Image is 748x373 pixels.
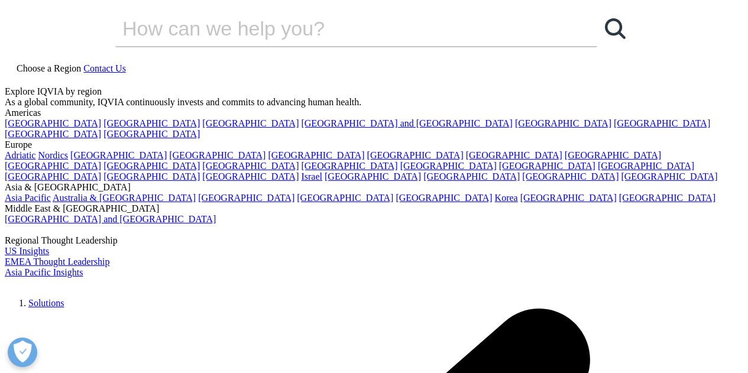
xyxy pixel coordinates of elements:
[5,129,101,139] a: [GEOGRAPHIC_DATA]
[115,11,564,46] input: Search
[202,171,299,181] a: [GEOGRAPHIC_DATA]
[565,150,661,160] a: [GEOGRAPHIC_DATA]
[5,257,109,267] a: EMEA Thought Leadership
[5,150,35,160] a: Adriatic
[202,161,299,171] a: [GEOGRAPHIC_DATA]
[466,150,562,160] a: [GEOGRAPHIC_DATA]
[5,193,51,203] a: Asia Pacific
[522,171,619,181] a: [GEOGRAPHIC_DATA]
[5,140,743,150] div: Europe
[400,161,497,171] a: [GEOGRAPHIC_DATA]
[499,161,595,171] a: [GEOGRAPHIC_DATA]
[5,203,743,214] div: Middle East & [GEOGRAPHIC_DATA]
[367,150,464,160] a: [GEOGRAPHIC_DATA]
[8,338,37,367] button: Open Preferences
[70,150,167,160] a: [GEOGRAPHIC_DATA]
[495,193,518,203] a: Korea
[5,235,743,246] div: Regional Thought Leadership
[325,171,421,181] a: [GEOGRAPHIC_DATA]
[268,150,364,160] a: [GEOGRAPHIC_DATA]
[5,182,743,193] div: Asia & [GEOGRAPHIC_DATA]
[5,214,216,224] a: [GEOGRAPHIC_DATA] and [GEOGRAPHIC_DATA]
[5,161,101,171] a: [GEOGRAPHIC_DATA]
[5,246,49,256] a: US Insights
[103,129,200,139] a: [GEOGRAPHIC_DATA]
[619,193,715,203] a: [GEOGRAPHIC_DATA]
[5,171,101,181] a: [GEOGRAPHIC_DATA]
[17,63,81,73] span: Choose a Region
[423,171,520,181] a: [GEOGRAPHIC_DATA]
[202,118,299,128] a: [GEOGRAPHIC_DATA]
[621,171,717,181] a: [GEOGRAPHIC_DATA]
[5,267,83,277] a: Asia Pacific Insights
[198,193,294,203] a: [GEOGRAPHIC_DATA]
[597,11,633,46] a: Search
[169,150,265,160] a: [GEOGRAPHIC_DATA]
[5,86,743,97] div: Explore IQVIA by region
[83,63,126,73] a: Contact Us
[103,161,200,171] a: [GEOGRAPHIC_DATA]
[301,161,397,171] a: [GEOGRAPHIC_DATA]
[301,171,322,181] a: Israel
[103,171,200,181] a: [GEOGRAPHIC_DATA]
[28,298,64,308] a: Solutions
[301,118,512,128] a: [GEOGRAPHIC_DATA] and [GEOGRAPHIC_DATA]
[520,193,617,203] a: [GEOGRAPHIC_DATA]
[53,193,196,203] a: Australia & [GEOGRAPHIC_DATA]
[297,193,393,203] a: [GEOGRAPHIC_DATA]
[515,118,611,128] a: [GEOGRAPHIC_DATA]
[103,118,200,128] a: [GEOGRAPHIC_DATA]
[598,161,694,171] a: [GEOGRAPHIC_DATA]
[5,108,743,118] div: Americas
[605,18,626,39] svg: Search
[38,150,68,160] a: Nordics
[396,193,492,203] a: [GEOGRAPHIC_DATA]
[5,118,101,128] a: [GEOGRAPHIC_DATA]
[5,97,743,108] div: As a global community, IQVIA continuously invests and commits to advancing human health.
[614,118,710,128] a: [GEOGRAPHIC_DATA]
